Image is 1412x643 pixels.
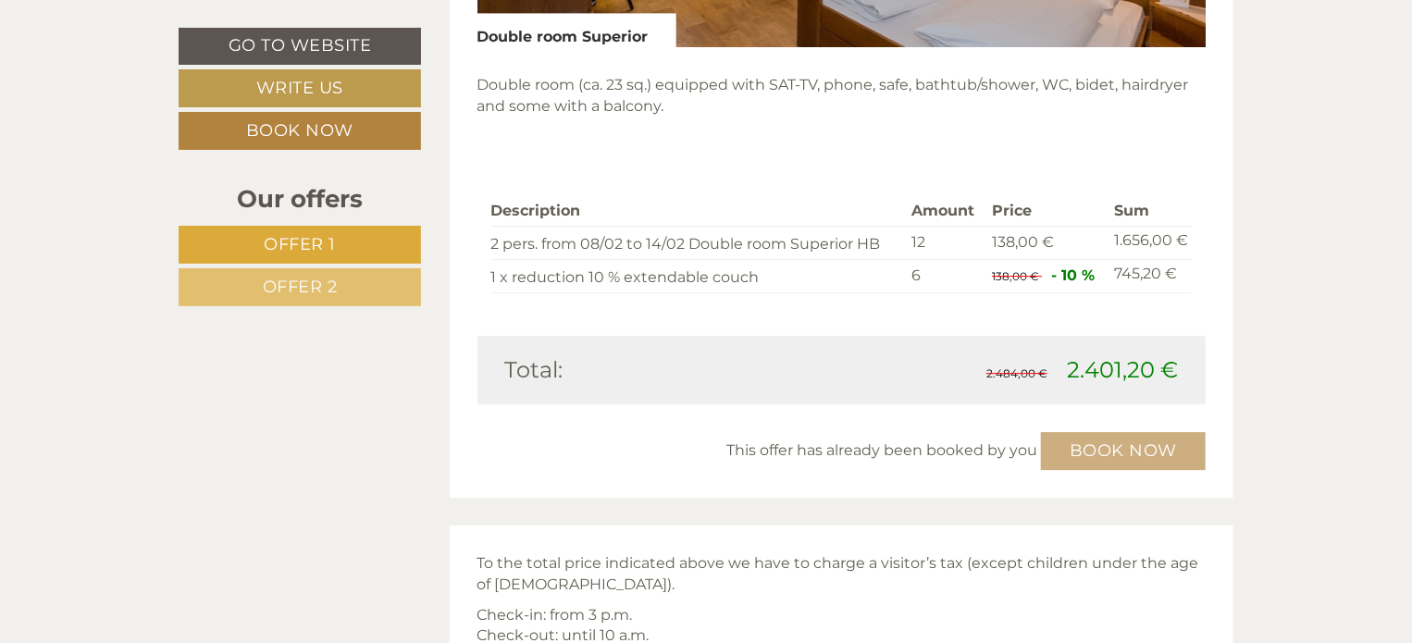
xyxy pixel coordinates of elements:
div: Double room Superior [477,13,676,48]
td: 1.656,00 € [1107,226,1192,259]
span: 2.484,00 € [986,366,1047,380]
td: 12 [904,226,985,259]
div: Hello, how can we help you? [14,50,247,106]
th: Sum [1107,197,1192,226]
div: Hotel Mondschein [28,54,238,68]
th: Amount [904,197,985,226]
p: Double room (ca. 23 sq.) equipped with SAT-TV, phone, safe, bathtub/shower, WC, bidet, hairdryer ... [477,75,1207,117]
span: - 10 % [1051,266,1095,284]
span: 138,00 € [992,233,1054,251]
a: Go to website [179,28,421,65]
div: [DATE] [329,14,401,45]
div: Our offers [179,182,421,216]
button: Send [621,482,729,520]
span: Offer 1 [264,234,336,254]
td: 6 [904,259,985,292]
div: Total: [491,354,842,386]
span: This offer has already been booked by you [726,441,1037,459]
th: Price [985,197,1107,226]
span: 138,00 € [992,269,1039,283]
a: Write us [179,69,421,107]
td: 2 pers. from 08/02 to 14/02 Double room Superior HB [491,226,904,259]
span: 2.401,20 € [1067,356,1178,383]
span: Offer 2 [263,277,338,297]
th: Description [491,197,904,226]
td: 745,20 € [1107,259,1192,292]
small: 22:12 [28,90,238,103]
td: 1 x reduction 10 % extendable couch [491,259,904,292]
p: To the total price indicated above we have to charge a visitor’s tax (except children under the a... [477,553,1207,596]
a: Book now [179,112,421,150]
